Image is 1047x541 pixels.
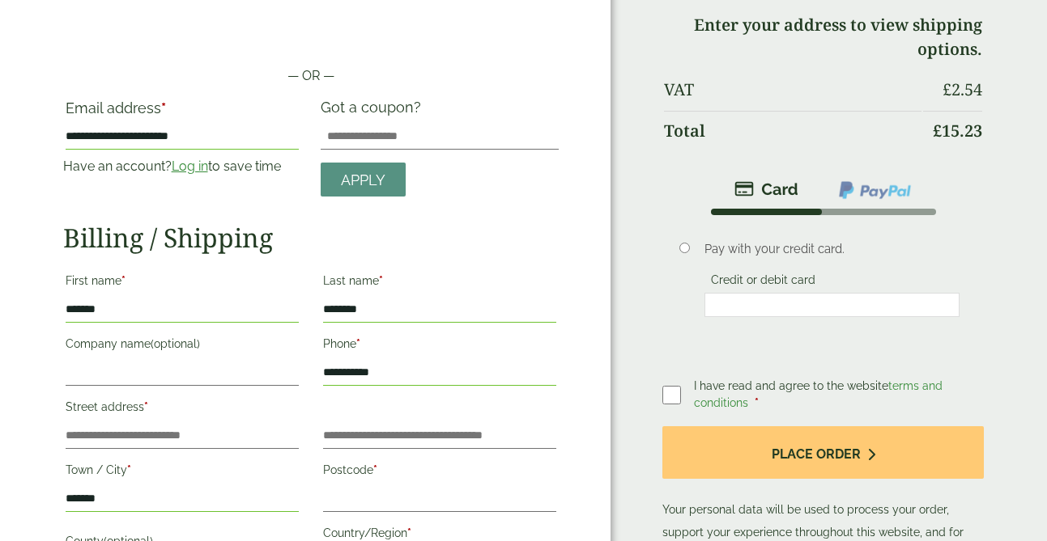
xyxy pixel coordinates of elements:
button: Place order [662,426,984,479]
th: VAT [664,70,921,109]
abbr: required [127,463,131,476]
img: ppcp-gateway.png [837,180,913,201]
th: Total [664,111,921,150]
label: Got a coupon? [321,99,428,124]
span: (optional) [151,337,200,350]
label: Credit or debit card [704,273,822,291]
td: Enter your address to view shipping options. [664,6,982,69]
abbr: required [379,274,383,287]
abbr: required [356,337,360,350]
abbr: required [161,99,166,116]
img: stripe.png [734,180,798,199]
label: First name [66,269,299,297]
label: Town / City [66,459,299,486]
abbr: required [407,526,411,539]
bdi: 15.23 [933,120,982,142]
span: I have read and agree to the website [694,379,943,409]
iframe: Secure payment button frame [63,15,560,47]
iframe: Secure card payment input frame [709,298,955,312]
label: Street address [66,395,299,423]
label: Email address [66,101,299,124]
label: Postcode [323,459,556,486]
h2: Billing / Shipping [63,222,560,253]
span: £ [933,120,942,142]
span: £ [943,78,951,100]
abbr: required [373,463,377,476]
abbr: required [755,396,759,409]
p: Pay with your credit card. [704,240,960,258]
p: — OR — [63,66,560,86]
a: Apply [321,163,406,197]
a: Log in [172,158,208,174]
label: Company name [66,332,299,360]
label: Last name [323,269,556,297]
abbr: required [144,400,148,413]
p: Have an account? to save time [63,157,301,176]
abbr: required [121,274,126,287]
label: Phone [323,332,556,360]
span: Apply [341,171,385,189]
bdi: 2.54 [943,78,982,100]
